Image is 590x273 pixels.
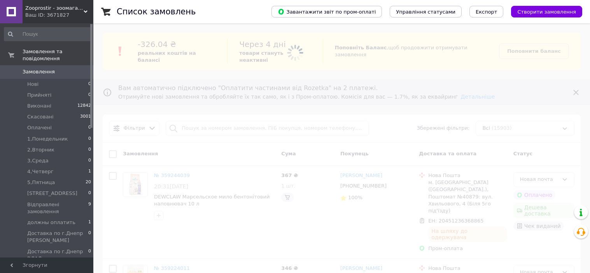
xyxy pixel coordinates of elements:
[27,219,75,226] span: должны оплатить
[27,179,55,186] span: 5,Пятница
[27,190,77,197] span: [STREET_ADDRESS]
[476,9,497,15] span: Експорт
[27,146,54,153] span: 2,Вторник
[27,201,88,215] span: Відправлені замовлення
[27,103,51,110] span: Виконані
[88,219,91,226] span: 1
[4,27,92,41] input: Пошук
[25,5,84,12] span: Zooprostir - зоомагазин
[27,113,54,120] span: Скасовані
[27,248,88,262] span: Доставка по г.Днепр ВЛАД
[88,157,91,164] span: 0
[88,248,91,262] span: 0
[27,136,68,143] span: 1,Понедельник
[88,146,91,153] span: 0
[88,230,91,244] span: 0
[27,124,52,131] span: Оплачені
[27,92,51,99] span: Прийняті
[25,12,93,19] div: Ваш ID: 3671827
[503,9,582,14] a: Створити замовлення
[77,103,91,110] span: 12842
[88,201,91,215] span: 9
[88,124,91,131] span: 0
[27,157,49,164] span: 3,Среда
[27,230,88,244] span: Доставка по г.Днепр [PERSON_NAME]
[117,7,196,16] h1: Список замовлень
[88,92,91,99] span: 0
[88,136,91,143] span: 0
[88,81,91,88] span: 0
[23,48,93,62] span: Замовлення та повідомлення
[27,81,39,88] span: Нові
[86,179,91,186] span: 20
[271,6,382,17] button: Завантажити звіт по пром-оплаті
[88,190,91,197] span: 0
[278,8,376,15] span: Завантажити звіт по пром-оплаті
[27,168,54,175] span: 4,Четверг
[396,9,455,15] span: Управління статусами
[23,68,55,75] span: Замовлення
[390,6,462,17] button: Управління статусами
[469,6,504,17] button: Експорт
[88,168,91,175] span: 1
[517,9,576,15] span: Створити замовлення
[80,113,91,120] span: 3001
[511,6,582,17] button: Створити замовлення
